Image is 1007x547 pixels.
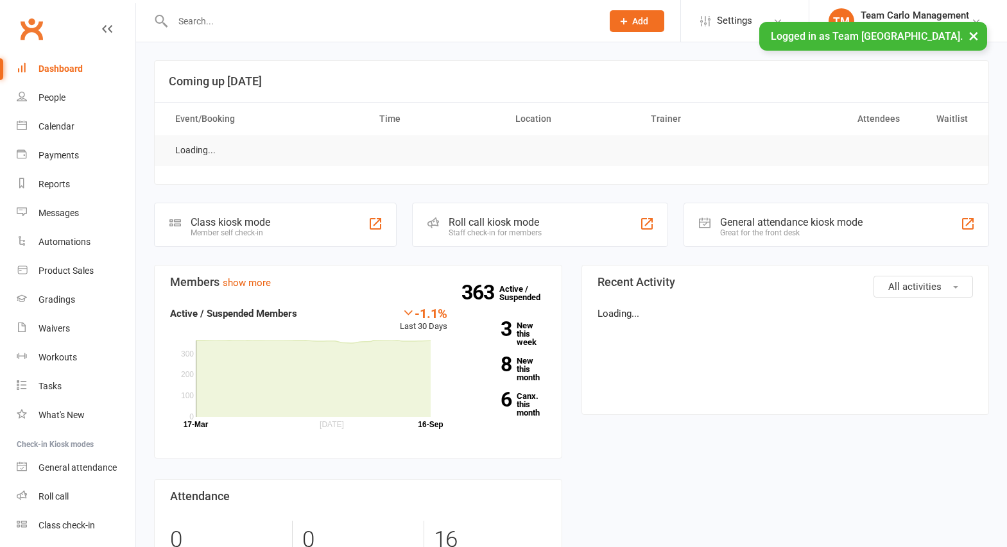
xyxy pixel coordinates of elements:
[598,306,974,321] p: Loading...
[17,170,135,199] a: Reports
[39,462,117,473] div: General attendance
[17,372,135,401] a: Tasks
[775,103,911,135] th: Attendees
[467,355,512,374] strong: 8
[467,390,512,409] strong: 6
[164,135,227,165] td: Loading...
[39,63,83,74] div: Dashboard
[17,511,135,540] a: Class kiosk mode
[632,16,648,26] span: Add
[39,294,75,305] div: Gradings
[170,276,546,289] h3: Members
[449,228,542,237] div: Staff check-in for members
[449,216,542,228] div: Roll call kiosk mode
[39,323,70,333] div: Waivers
[17,112,135,141] a: Calendar
[17,482,135,511] a: Roll call
[962,22,985,49] button: ×
[467,321,546,346] a: 3New this week
[170,490,546,503] h3: Attendance
[17,228,135,257] a: Automations
[39,208,79,218] div: Messages
[829,8,854,34] div: TM
[461,283,499,302] strong: 363
[368,103,504,135] th: Time
[17,55,135,83] a: Dashboard
[39,121,74,131] div: Calendar
[191,216,270,228] div: Class kiosk mode
[720,228,863,237] div: Great for the front desk
[17,343,135,372] a: Workouts
[39,92,65,103] div: People
[874,276,973,298] button: All activities
[467,357,546,382] a: 8New this month
[170,308,297,319] strong: Active / Suspended Members
[717,6,752,35] span: Settings
[771,30,963,42] span: Logged in as Team [GEOGRAPHIC_DATA].
[720,216,863,228] div: General attendance kiosk mode
[17,199,135,228] a: Messages
[17,83,135,112] a: People
[400,306,447,333] div: Last 30 Days
[888,281,942,292] span: All activities
[39,179,70,189] div: Reports
[17,285,135,314] a: Gradings
[39,150,79,160] div: Payments
[39,381,62,391] div: Tasks
[39,265,94,276] div: Product Sales
[639,103,775,135] th: Trainer
[504,103,640,135] th: Location
[861,10,971,21] div: Team Carlo Management
[39,237,90,247] div: Automations
[39,410,85,420] div: What's New
[164,103,368,135] th: Event/Booking
[17,141,135,170] a: Payments
[610,10,664,32] button: Add
[39,352,77,362] div: Workouts
[17,314,135,343] a: Waivers
[39,491,69,501] div: Roll call
[17,401,135,430] a: What's New
[15,13,47,45] a: Clubworx
[598,276,974,289] h3: Recent Activity
[39,520,95,530] div: Class check-in
[169,75,974,88] h3: Coming up [DATE]
[400,306,447,320] div: -1.1%
[223,277,271,289] a: show more
[861,21,971,33] div: Team [GEOGRAPHIC_DATA]
[467,392,546,417] a: 6Canx. this month
[17,453,135,482] a: General attendance kiosk mode
[911,103,979,135] th: Waitlist
[499,275,556,311] a: 363Active / Suspended
[191,228,270,237] div: Member self check-in
[169,12,593,30] input: Search...
[467,319,512,339] strong: 3
[17,257,135,285] a: Product Sales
